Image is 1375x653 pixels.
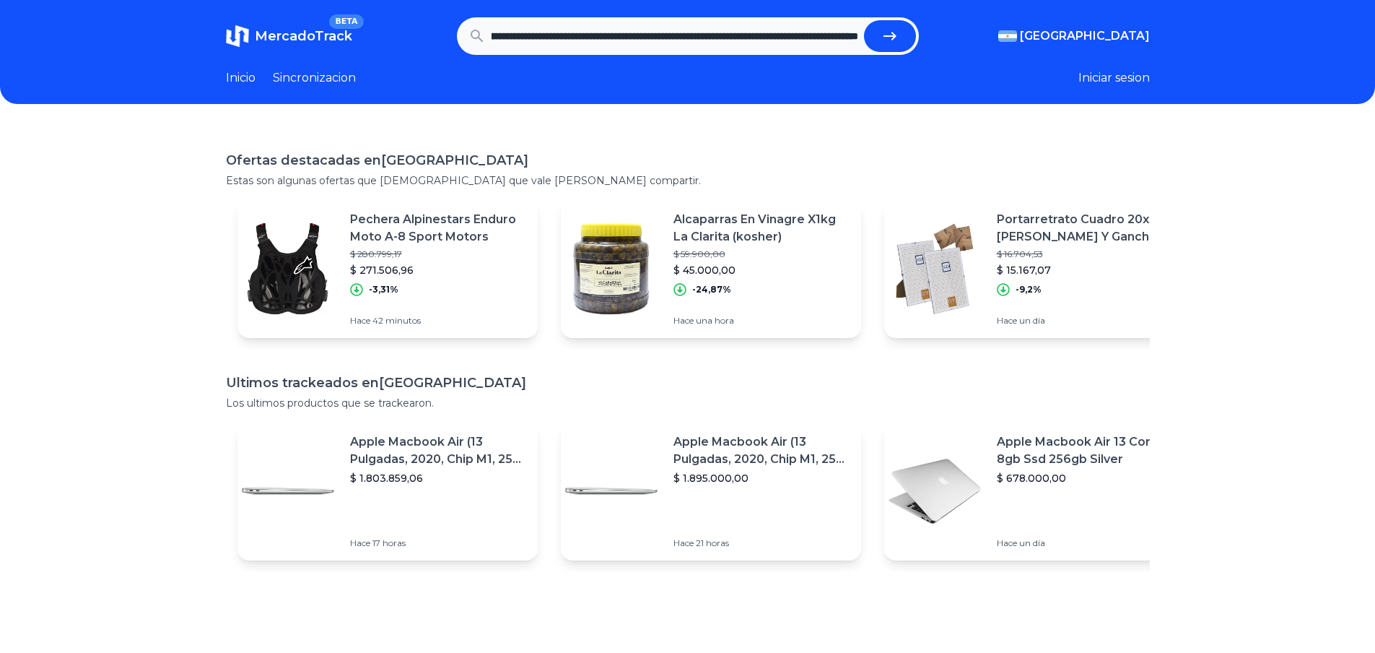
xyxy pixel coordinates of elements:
[350,471,526,485] p: $ 1.803.859,06
[226,373,1150,393] h1: Ultimos trackeados en [GEOGRAPHIC_DATA]
[997,211,1173,246] p: Portarretrato Cuadro 20x30 [PERSON_NAME] Y Gancho A4 / X2uni
[237,218,339,319] img: Featured image
[1078,69,1150,87] button: Iniciar sesion
[350,211,526,246] p: Pechera Alpinestars Enduro Moto A-8 Sport Motors
[226,25,249,48] img: MercadoTrack
[997,315,1173,326] p: Hace un día
[226,173,1150,188] p: Estas son algunas ofertas que [DEMOGRAPHIC_DATA] que vale [PERSON_NAME] compartir.
[237,199,538,338] a: Featured imagePechera Alpinestars Enduro Moto A-8 Sport Motors$ 280.799,17$ 271.506,96-3,31%Hace ...
[350,263,526,277] p: $ 271.506,96
[255,28,352,44] span: MercadoTrack
[997,471,1173,485] p: $ 678.000,00
[226,69,256,87] a: Inicio
[884,441,985,542] img: Featured image
[673,248,850,260] p: $ 59.900,00
[561,199,861,338] a: Featured imageAlcaparras En Vinagre X1kg La Clarita (kosher)$ 59.900,00$ 45.000,00-24,87%Hace una...
[884,422,1184,561] a: Featured imageApple Macbook Air 13 Core I5 8gb Ssd 256gb Silver$ 678.000,00Hace un día
[273,69,356,87] a: Sincronizacion
[369,284,398,295] p: -3,31%
[673,537,850,549] p: Hace 21 horas
[561,422,861,561] a: Featured imageApple Macbook Air (13 Pulgadas, 2020, Chip M1, 256 Gb De Ssd, 8 Gb De Ram) - Plata$...
[998,27,1150,45] button: [GEOGRAPHIC_DATA]
[997,433,1173,468] p: Apple Macbook Air 13 Core I5 8gb Ssd 256gb Silver
[237,422,538,561] a: Featured imageApple Macbook Air (13 Pulgadas, 2020, Chip M1, 256 Gb De Ssd, 8 Gb De Ram) - Plata$...
[561,441,662,542] img: Featured image
[884,199,1184,338] a: Featured imagePortarretrato Cuadro 20x30 [PERSON_NAME] Y Gancho A4 / X2uni$ 16.704,53$ 15.167,07-...
[692,284,731,295] p: -24,87%
[673,263,850,277] p: $ 45.000,00
[561,218,662,319] img: Featured image
[673,433,850,468] p: Apple Macbook Air (13 Pulgadas, 2020, Chip M1, 256 Gb De Ssd, 8 Gb De Ram) - Plata
[226,150,1150,170] h1: Ofertas destacadas en [GEOGRAPHIC_DATA]
[1016,284,1042,295] p: -9,2%
[1020,27,1150,45] span: [GEOGRAPHIC_DATA]
[350,537,526,549] p: Hace 17 horas
[237,441,339,542] img: Featured image
[673,315,850,326] p: Hace una hora
[997,263,1173,277] p: $ 15.167,07
[998,30,1017,42] img: Argentina
[226,25,352,48] a: MercadoTrackBETA
[350,433,526,468] p: Apple Macbook Air (13 Pulgadas, 2020, Chip M1, 256 Gb De Ssd, 8 Gb De Ram) - Plata
[226,396,1150,410] p: Los ultimos productos que se trackearon.
[350,248,526,260] p: $ 280.799,17
[673,211,850,246] p: Alcaparras En Vinagre X1kg La Clarita (kosher)
[997,537,1173,549] p: Hace un día
[884,218,985,319] img: Featured image
[997,248,1173,260] p: $ 16.704,53
[350,315,526,326] p: Hace 42 minutos
[673,471,850,485] p: $ 1.895.000,00
[329,14,363,29] span: BETA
